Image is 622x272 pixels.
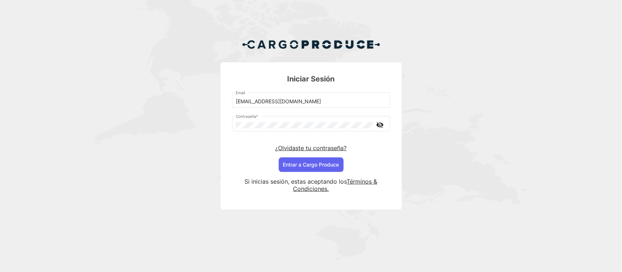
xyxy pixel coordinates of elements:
[275,144,347,152] a: ¿Olvidaste tu contraseña?
[376,120,384,129] mat-icon: visibility_off
[242,36,380,53] img: Cargo Produce Logo
[236,99,386,105] input: Email
[293,178,377,192] a: Términos & Condiciones.
[245,178,347,185] span: Si inicias sesión, estas aceptando los
[232,74,390,84] h3: Iniciar Sesión
[279,157,344,172] button: Entrar a Cargo Produce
